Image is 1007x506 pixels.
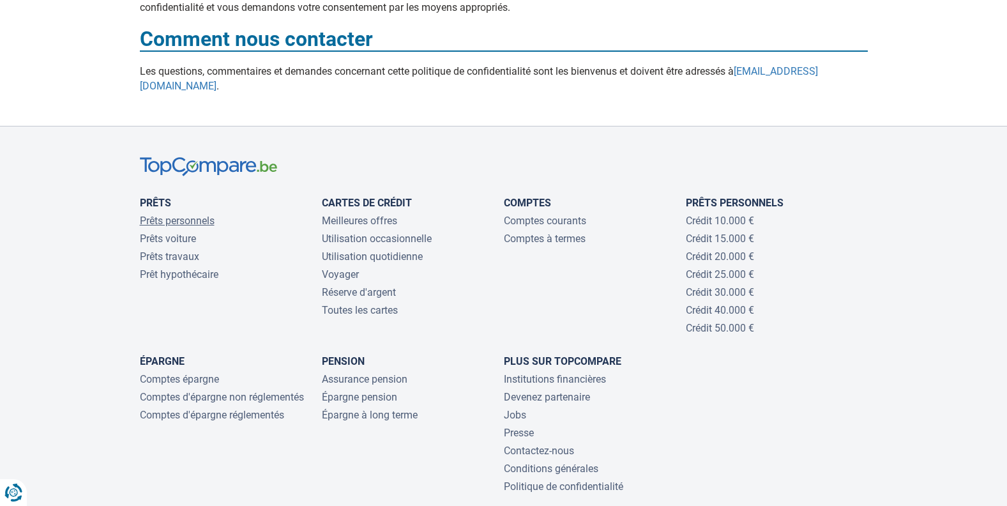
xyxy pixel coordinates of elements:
a: Comptes d'épargne non réglementés [140,391,304,403]
a: [EMAIL_ADDRESS][DOMAIN_NAME] [140,65,818,92]
a: Crédit 50.000 € [686,322,754,334]
a: Crédit 25.000 € [686,268,754,280]
a: Institutions financières [504,373,606,385]
strong: Comment nous contacter [140,27,373,51]
span: Les questions, commentaires et demandes concernant cette politique de confidentialité sont les bi... [140,65,818,92]
a: Crédit 20.000 € [686,250,754,263]
a: Comptes à termes [504,233,586,245]
a: Devenez partenaire [504,391,590,403]
a: Prêts travaux [140,250,199,263]
a: Contactez-nous [504,445,574,457]
a: Utilisation occasionnelle [322,233,432,245]
a: Réserve d'argent [322,286,396,298]
img: TopCompare [140,157,277,177]
a: Plus sur TopCompare [504,355,621,367]
a: Épargne pension [322,391,397,403]
a: Voyager [322,268,359,280]
a: Épargne à long terme [322,409,418,421]
a: Pension [322,355,365,367]
a: Presse [504,427,534,439]
a: Comptes d'épargne réglementés [140,409,284,421]
a: Politique de confidentialité [504,480,623,493]
a: Toutes les cartes [322,304,398,316]
a: Assurance pension [322,373,407,385]
a: Prêts personnels [686,197,784,209]
a: Utilisation quotidienne [322,250,423,263]
a: Épargne [140,355,185,367]
a: Prêt hypothécaire [140,268,218,280]
a: Crédit 30.000 € [686,286,754,298]
a: Comptes [504,197,551,209]
a: Crédit 10.000 € [686,215,754,227]
a: Prêts personnels [140,215,215,227]
a: Cartes de Crédit [322,197,412,209]
a: Prêts [140,197,171,209]
a: Conditions générales [504,463,598,475]
a: Comptes épargne [140,373,219,385]
a: Prêts voiture [140,233,196,245]
a: Crédit 40.000 € [686,304,754,316]
a: Jobs [504,409,526,421]
a: Comptes courants [504,215,586,227]
a: Crédit 15.000 € [686,233,754,245]
a: Meilleures offres [322,215,397,227]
